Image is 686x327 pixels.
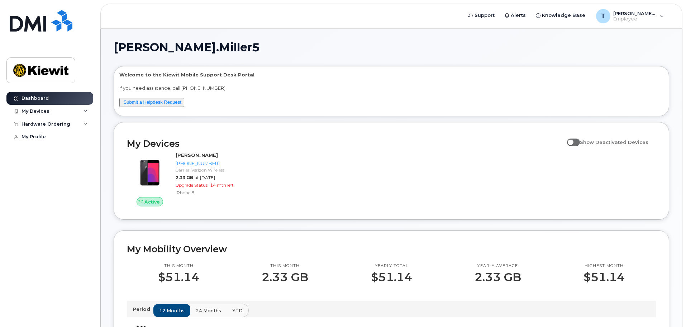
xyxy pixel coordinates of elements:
span: 2.33 GB [176,175,193,180]
img: image20231002-3703462-bzhi73.jpeg [133,155,167,190]
a: Active[PERSON_NAME][PHONE_NUMBER]Carrier: Verizon Wireless2.33 GBat [DATE]Upgrade Status:14 mth l... [127,152,253,206]
p: Yearly total [371,263,412,269]
p: This month [158,263,199,269]
button: Submit a Helpdesk Request [119,98,184,107]
h2: My Devices [127,138,563,149]
p: $51.14 [158,271,199,284]
p: Welcome to the Kiewit Mobile Support Desk Portal [119,71,663,78]
span: Active [144,198,160,205]
strong: [PERSON_NAME] [176,152,218,158]
span: YTD [232,307,243,314]
span: Show Deactivated Devices [580,139,648,145]
p: Yearly average [475,263,521,269]
p: 2.33 GB [262,271,308,284]
p: 2.33 GB [475,271,521,284]
p: This month [262,263,308,269]
div: [PHONE_NUMBER] [176,160,250,167]
span: 14 mth left [210,182,234,188]
p: Highest month [583,263,625,269]
input: Show Deactivated Devices [567,135,573,141]
iframe: Messenger Launcher [655,296,681,322]
a: Submit a Helpdesk Request [124,99,181,105]
p: $51.14 [583,271,625,284]
p: Period [133,306,153,313]
p: If you need assistance, call [PHONE_NUMBER] [119,85,663,92]
div: iPhone 8 [176,190,250,196]
div: Carrier: Verizon Wireless [176,167,250,173]
span: 24 months [196,307,221,314]
p: $51.14 [371,271,412,284]
span: at [DATE] [195,175,215,180]
span: [PERSON_NAME].Miller5 [114,42,260,53]
h2: My Mobility Overview [127,244,656,254]
span: Upgrade Status: [176,182,209,188]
